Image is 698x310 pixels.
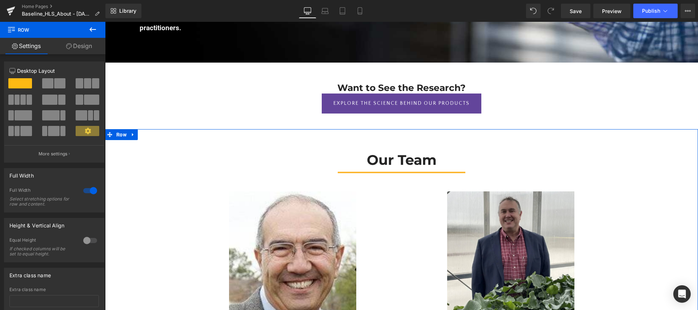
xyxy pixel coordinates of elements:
a: Desktop [299,4,316,18]
span: Library [119,8,136,14]
span: Baseline_HLS_About - [DATE] [22,11,92,17]
div: Height & Vertical Align [9,218,64,228]
div: If checked columns will be set to equal height. [9,246,75,257]
a: Preview [593,4,630,18]
div: Equal Height [9,237,76,245]
button: Undo [526,4,541,18]
div: Extra class name [9,287,99,292]
a: Home Pages [22,4,105,9]
p: Desktop Layout [9,67,99,75]
div: Extra class name [9,268,51,278]
a: Expand / Collapse [23,107,33,118]
span: Save [570,7,582,15]
span: Preview [602,7,622,15]
span: Publish [642,8,660,14]
a: Mobile [351,4,369,18]
div: Select stretching options for row and content. [9,196,75,207]
button: More [681,4,695,18]
a: Design [53,38,105,54]
a: New Library [105,4,141,18]
a: Tablet [334,4,351,18]
div: Open Intercom Messenger [673,285,691,303]
span: Row [7,22,80,38]
button: Redo [543,4,558,18]
div: Full Width [9,187,76,195]
div: Full Width [9,168,34,179]
a: Explore the Science Behind Our Products [217,72,376,92]
p: More settings [39,151,68,157]
button: More settings [4,145,104,162]
a: Laptop [316,4,334,18]
strong: Our Team [262,130,332,147]
h2: Want to See the Research? [129,61,464,72]
span: Row [9,107,23,118]
button: Publish [633,4,678,18]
